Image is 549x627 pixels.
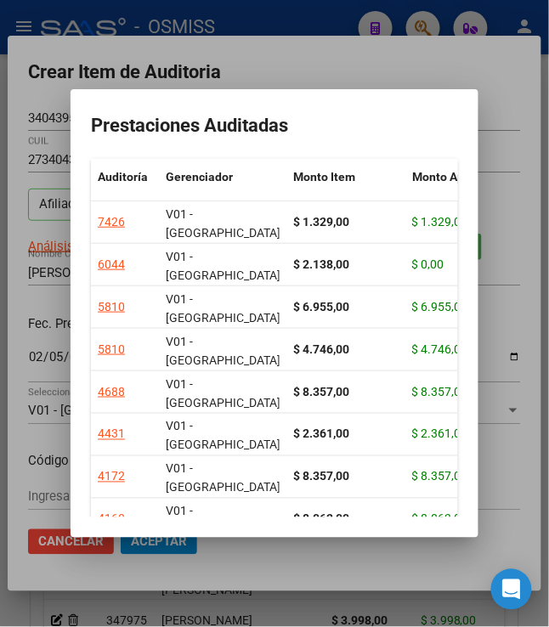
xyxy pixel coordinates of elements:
datatable-header-cell: Auditoría [91,159,159,215]
datatable-header-cell: Monto Aprobado [405,159,524,215]
span: V01 - [GEOGRAPHIC_DATA] [166,377,280,410]
div: 4688 [98,382,125,402]
div: 4431 [98,425,125,444]
span: V01 - [GEOGRAPHIC_DATA] [166,250,280,283]
span: $ 4.746,00 [412,342,468,356]
span: $ 0,00 [412,257,444,271]
datatable-header-cell: Gerenciador [159,159,286,215]
span: Monto Item [293,170,355,184]
strong: $ 8.063,00 [293,512,349,526]
span: $ 8.063,00 [412,512,468,526]
span: V01 - [GEOGRAPHIC_DATA] [166,420,280,453]
span: $ 2.361,00 [412,427,468,441]
div: 7426 [98,212,125,232]
span: $ 8.357,00 [412,470,468,483]
h2: Prestaciones Auditadas [91,110,458,142]
div: Open Intercom Messenger [491,569,532,610]
div: 4172 [98,467,125,487]
strong: $ 8.357,00 [293,385,349,398]
strong: $ 4.746,00 [293,342,349,356]
div: 6044 [98,255,125,274]
datatable-header-cell: Monto Item [286,159,405,215]
strong: $ 8.357,00 [293,470,349,483]
strong: $ 2.138,00 [293,257,349,271]
span: V01 - [GEOGRAPHIC_DATA] [166,207,280,240]
strong: $ 1.329,00 [293,215,349,229]
span: Monto Aprobado [412,170,502,184]
span: V01 - [GEOGRAPHIC_DATA] [166,335,280,368]
span: $ 8.357,00 [412,385,468,398]
span: V01 - [GEOGRAPHIC_DATA] [166,505,280,538]
span: $ 6.955,00 [412,300,468,313]
span: Gerenciador [166,170,233,184]
span: Auditoría [98,170,148,184]
span: V01 - [GEOGRAPHIC_DATA] [166,292,280,325]
div: 4160 [98,510,125,529]
span: V01 - [GEOGRAPHIC_DATA] [166,462,280,495]
span: $ 1.329,00 [412,215,468,229]
strong: $ 2.361,00 [293,427,349,441]
div: 5810 [98,340,125,359]
strong: $ 6.955,00 [293,300,349,313]
div: 5810 [98,297,125,317]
